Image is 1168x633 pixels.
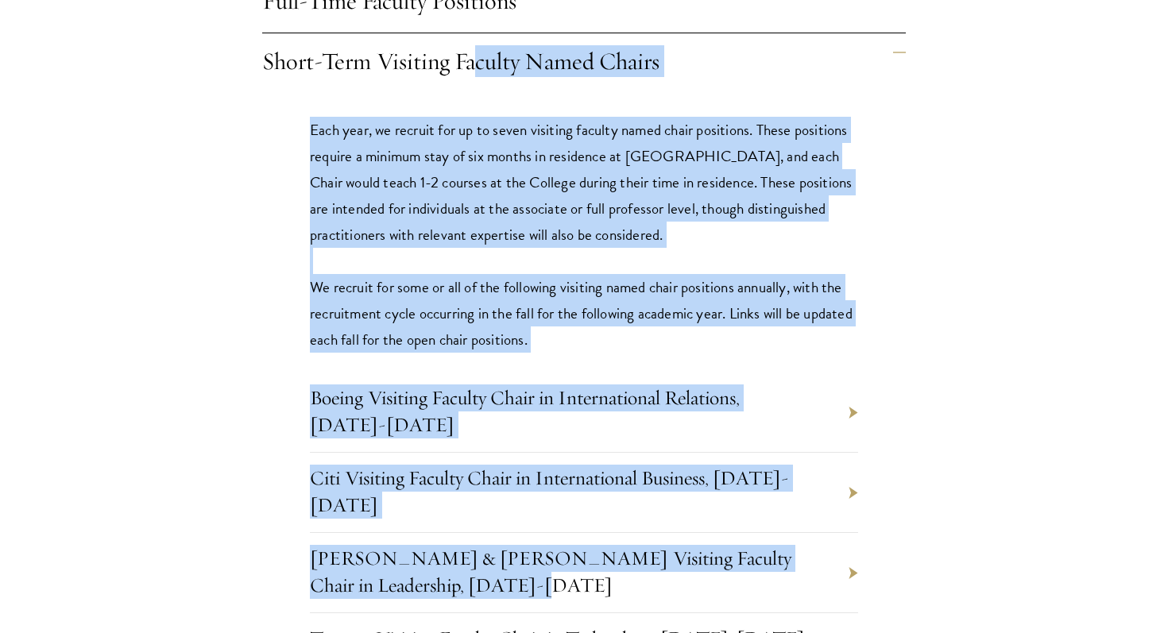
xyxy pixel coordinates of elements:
a: Boeing Visiting Faculty Chair in International Relations, [DATE]-[DATE] [310,385,740,437]
h4: Short-Term Visiting Faculty Named Chairs [262,33,906,93]
a: [PERSON_NAME] & [PERSON_NAME] Visiting Faculty Chair in Leadership, [DATE]-[DATE] [310,546,791,597]
p: Each year, we recruit for up to seven visiting faculty named chair positions. These positions req... [310,117,858,353]
a: Citi Visiting Faculty Chair in International Business, [DATE]-[DATE] [310,465,789,517]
